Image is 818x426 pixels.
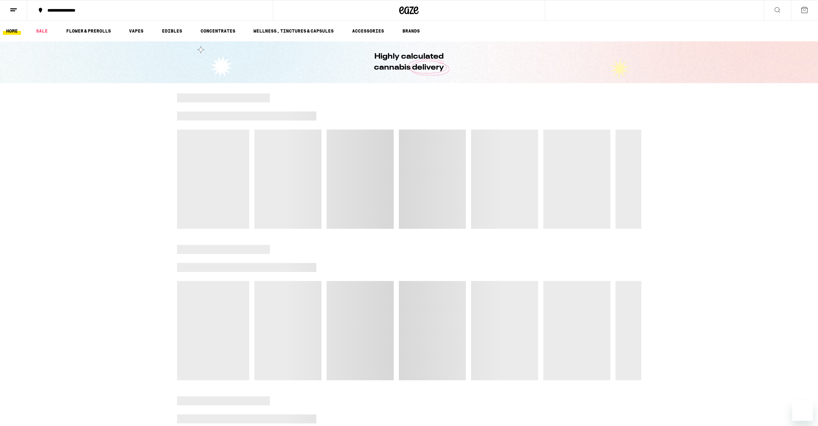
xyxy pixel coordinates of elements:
[792,400,813,421] iframe: Button to launch messaging window
[250,27,337,35] a: WELLNESS, TINCTURES & CAPSULES
[349,27,387,35] a: ACCESSORIES
[33,27,51,35] a: SALE
[399,27,423,35] a: BRANDS
[197,27,239,35] a: CONCENTRATES
[3,27,21,35] a: HOME
[159,27,185,35] a: EDIBLES
[63,27,114,35] a: FLOWER & PREROLLS
[126,27,147,35] a: VAPES
[356,51,462,73] h1: Highly calculated cannabis delivery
